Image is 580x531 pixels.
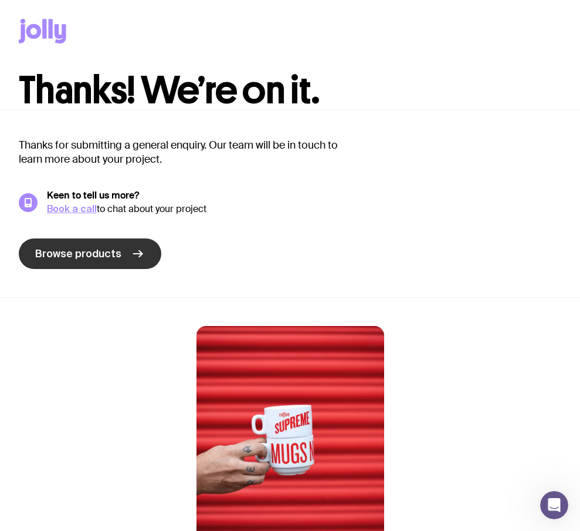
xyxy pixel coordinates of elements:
a: Browse products [19,238,161,269]
div: to chat about your project [47,203,561,215]
span: Browse products [35,247,121,261]
h5: Keen to tell us more? [47,190,561,201]
a: Book a call [47,203,97,214]
span: Thanks! We’re on it. [19,67,319,113]
iframe: Intercom live chat [540,491,568,519]
p: Thanks for submitting a general enquiry. Our team will be in touch to learn more about your project. [19,138,357,166]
